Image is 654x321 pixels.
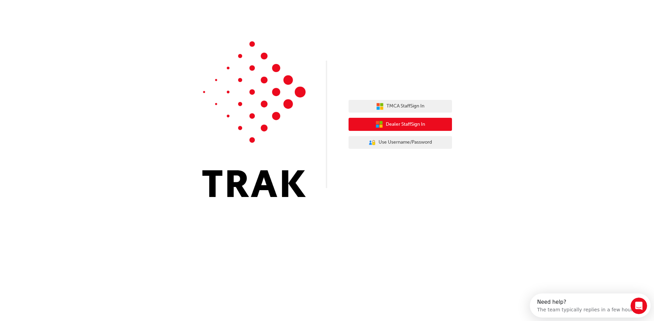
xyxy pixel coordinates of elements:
[379,138,432,146] span: Use Username/Password
[3,3,127,22] div: Open Intercom Messenger
[386,102,424,110] span: TMCA Staff Sign In
[7,6,107,11] div: Need help?
[631,298,647,314] iframe: Intercom live chat
[349,118,452,131] button: Dealer StaffSign In
[202,41,306,197] img: Trak
[386,121,425,128] span: Dealer Staff Sign In
[530,293,651,318] iframe: Intercom live chat discovery launcher
[7,11,107,19] div: The team typically replies in a few hours.
[349,100,452,113] button: TMCA StaffSign In
[349,136,452,149] button: Use Username/Password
